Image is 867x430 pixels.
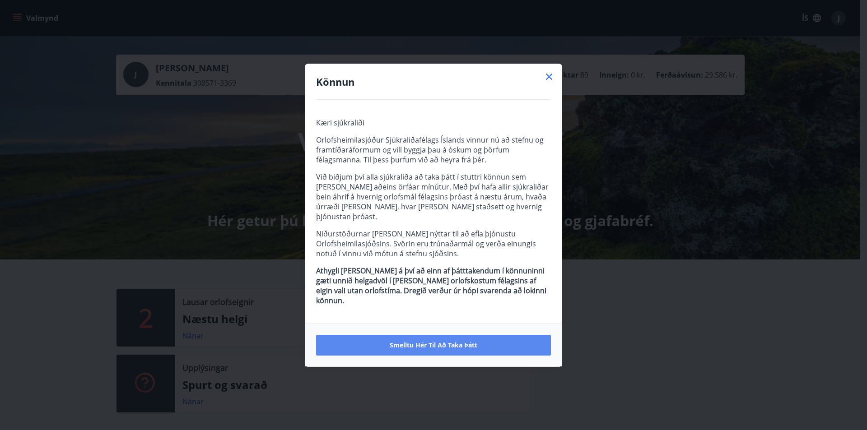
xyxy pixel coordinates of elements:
p: Orlofsheimilasjóður Sjúkraliðafélags Íslands vinnur nú að stefnu og framtíðaráformum og vill bygg... [316,135,551,165]
h4: Könnun [316,75,551,88]
strong: Athygli [PERSON_NAME] á því að einn af þátttakendum í könnuninni gæti unnið helgadvöl í [PERSON_N... [316,266,546,305]
span: Smelltu hér til að taka þátt [390,341,477,350]
button: Smelltu hér til að taka þátt [316,335,551,356]
p: Kæri sjúkraliði [316,118,551,128]
p: Við biðjum því alla sjúkraliða að taka þátt í stuttri könnun sem [PERSON_NAME] aðeins örfáar mínú... [316,172,551,222]
p: Niðurstöðurnar [PERSON_NAME] nýttar til að efla þjónustu Orlofsheimilasjóðsins. Svörin eru trúnað... [316,229,551,259]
